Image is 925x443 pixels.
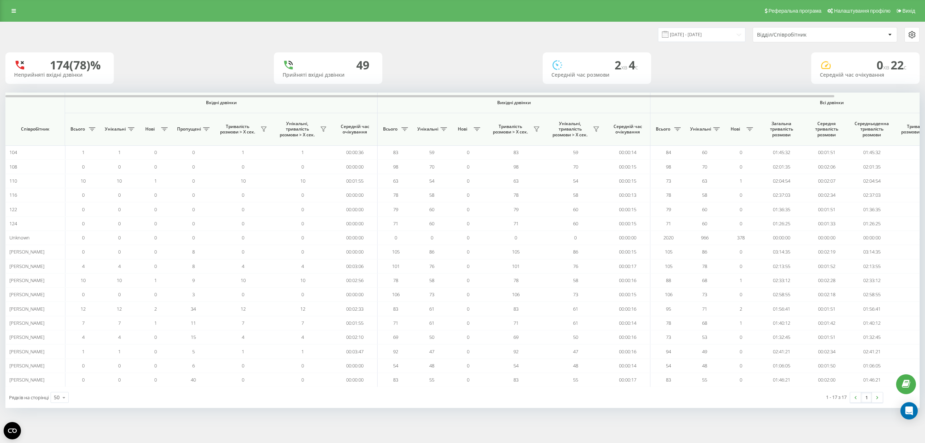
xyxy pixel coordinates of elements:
[82,263,85,269] span: 4
[737,234,745,241] span: 378
[381,126,399,132] span: Всього
[154,234,157,241] span: 0
[332,231,378,245] td: 00:00:00
[513,149,519,156] span: 83
[191,306,196,312] span: 34
[82,291,85,298] span: 0
[301,291,304,298] span: 0
[242,220,244,227] span: 0
[605,145,650,159] td: 00:00:14
[192,206,195,213] span: 0
[81,178,86,184] span: 10
[573,192,578,198] span: 58
[740,163,742,170] span: 0
[855,121,889,138] span: Середньоденна тривалість розмови
[356,58,369,72] div: 49
[332,316,378,330] td: 00:01:55
[467,206,469,213] span: 0
[551,72,642,78] div: Середній час розмови
[9,192,17,198] span: 116
[154,220,157,227] span: 0
[429,320,434,326] span: 61
[154,306,157,312] span: 2
[849,159,894,174] td: 02:01:35
[654,126,672,132] span: Всього
[666,206,671,213] span: 79
[82,163,85,170] span: 0
[429,263,434,269] span: 76
[740,149,742,156] span: 0
[809,121,844,138] span: Середня тривалість розмови
[82,192,85,198] span: 0
[9,248,44,255] span: [PERSON_NAME]
[9,277,44,284] span: [PERSON_NAME]
[301,320,304,326] span: 7
[849,174,894,188] td: 02:04:54
[14,72,105,78] div: Неприйняті вхідні дзвінки
[141,126,159,132] span: Нові
[154,192,157,198] span: 0
[573,306,578,312] span: 61
[429,206,434,213] span: 60
[242,206,244,213] span: 0
[429,291,434,298] span: 73
[764,121,799,138] span: Загальна тривалість розмови
[300,178,305,184] span: 10
[154,248,157,255] span: 0
[702,291,707,298] span: 73
[192,277,195,284] span: 9
[332,245,378,259] td: 00:00:00
[9,149,17,156] span: 104
[740,277,742,284] span: 1
[635,63,638,71] span: c
[154,291,157,298] span: 0
[118,206,121,213] span: 0
[118,263,121,269] span: 4
[605,217,650,231] td: 00:00:15
[467,306,469,312] span: 0
[513,192,519,198] span: 78
[573,263,578,269] span: 76
[192,149,195,156] span: 0
[118,248,121,255] span: 0
[702,220,707,227] span: 60
[513,306,519,312] span: 83
[467,291,469,298] span: 0
[467,178,469,184] span: 0
[242,149,244,156] span: 1
[301,220,304,227] span: 0
[392,291,400,298] span: 106
[849,302,894,316] td: 01:56:41
[9,306,44,312] span: [PERSON_NAME]
[605,287,650,302] td: 00:00:15
[666,163,671,170] span: 98
[50,58,101,72] div: 174 (78)%
[690,126,711,132] span: Унікальні
[759,231,804,245] td: 00:00:00
[849,287,894,302] td: 02:58:55
[903,8,915,14] span: Вихід
[804,259,849,273] td: 00:01:52
[605,259,650,273] td: 00:00:17
[82,234,85,241] span: 0
[605,188,650,202] td: 00:00:13
[338,124,372,135] span: Середній час очікування
[242,163,244,170] span: 0
[804,245,849,259] td: 00:02:19
[512,263,520,269] span: 101
[740,206,742,213] span: 0
[154,320,157,326] span: 1
[332,188,378,202] td: 00:00:00
[429,306,434,312] span: 61
[81,277,86,284] span: 10
[242,234,244,241] span: 0
[192,234,195,241] span: 0
[804,159,849,174] td: 00:02:06
[118,220,121,227] span: 0
[804,217,849,231] td: 00:01:33
[804,316,849,330] td: 00:01:42
[515,234,517,241] span: 0
[702,277,707,284] span: 68
[82,248,85,255] span: 0
[512,248,520,255] span: 105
